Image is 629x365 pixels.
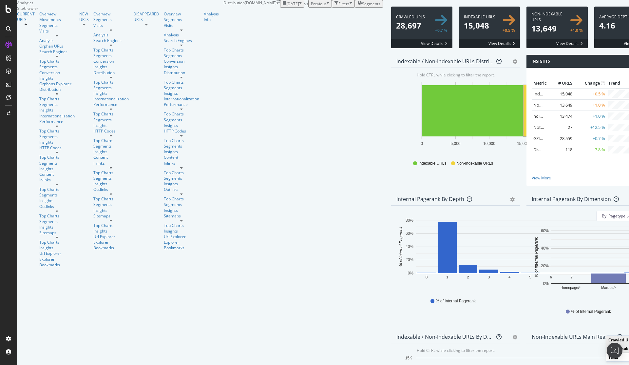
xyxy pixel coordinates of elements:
a: HTTP Codes [93,128,129,134]
a: Explorer Bookmarks [93,239,129,251]
div: Performance [39,119,75,124]
td: 118 [548,144,574,155]
a: Content [93,154,129,160]
div: Top Charts [93,223,129,228]
a: Overview [39,11,75,17]
div: Content [39,172,75,177]
td: +0.7 % [574,133,607,144]
a: Outlinks [39,204,75,209]
div: Segments [93,143,129,149]
text: Marque/* [601,286,616,290]
a: Segments [164,202,199,207]
a: Segments [39,23,75,28]
a: Performance [164,102,199,107]
a: Search Engines [164,38,199,43]
a: Top Charts [39,96,75,102]
a: Insights [39,166,75,172]
a: Insights [164,123,199,128]
div: Insights [39,75,75,81]
div: Segments [164,117,199,123]
td: +0.5 % [574,88,607,100]
a: Overview [93,11,129,17]
a: Top Charts [93,47,129,53]
a: Segments [39,219,75,224]
a: Insights [93,64,129,70]
a: Insights [39,139,75,145]
div: Inlinks [39,177,75,183]
a: Visits [39,28,75,34]
div: Segments [39,160,75,166]
a: Sitemaps [39,230,75,235]
span: 2025 Aug. 10th [286,1,299,7]
a: Segments [164,53,199,58]
a: Top Charts [39,128,75,134]
a: Top Charts [164,170,199,175]
a: Inlinks [93,160,129,166]
div: Insights [93,181,129,187]
text: 2 [467,275,469,279]
div: Top Charts [39,213,75,219]
div: Analysis Info [204,11,219,22]
a: Insights [39,224,75,230]
a: Top Charts [164,196,199,202]
span: Previous [311,1,327,7]
a: Segments [39,102,75,107]
div: HTTP Codes [164,128,199,134]
div: Segments [39,134,75,139]
div: Content [164,154,199,160]
div: Internationalization [93,96,129,102]
a: Not HTML URLs [533,124,564,130]
a: Insights [39,107,75,113]
a: Orphans Explorer [39,81,75,87]
a: Top Charts [39,187,75,192]
a: Insights [93,91,129,96]
text: 40% [541,246,549,251]
text: 20% [541,264,549,268]
text: 1 [446,275,448,279]
div: Top Charts [164,138,199,143]
div: Top Charts [39,58,75,64]
a: Analysis [39,38,75,43]
div: Insights [164,149,199,154]
div: Filters [338,1,350,7]
a: Insights [164,208,199,213]
text: 60% [406,231,413,236]
a: Insights [93,123,129,128]
div: Segments [164,17,199,22]
text: 0% [408,271,414,275]
div: Analysis [164,32,199,38]
a: Search Engines [39,49,75,54]
div: Visits [164,23,199,28]
div: Performance [93,102,129,107]
a: Segments [39,192,75,198]
a: Insights [164,64,199,70]
div: Conversion [39,70,75,75]
div: Sitemaps [164,213,199,219]
a: Conversion [164,58,199,64]
div: Url Explorer [93,234,129,239]
a: Segments [39,64,75,70]
a: CURRENT URLS [17,11,35,22]
a: Internationalization [39,113,75,119]
a: Outlinks [164,187,199,192]
div: gear [513,335,517,339]
text: 5,000 [450,141,460,146]
div: Visits [93,23,129,28]
div: Distribution [93,70,129,75]
a: Outlinks [93,187,129,192]
div: Top Charts [39,239,75,245]
div: Top Charts [93,170,129,175]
